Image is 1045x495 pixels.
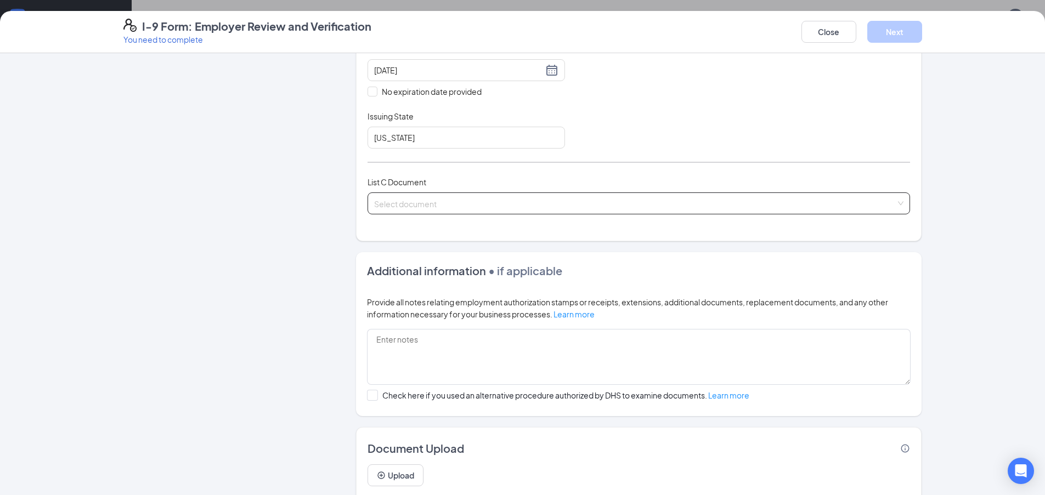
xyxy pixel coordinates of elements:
input: 12/12/2032 [374,64,543,76]
h4: I-9 Form: Employer Review and Verification [142,19,371,34]
svg: FormI9EVerifyIcon [123,19,137,32]
button: UploadPlusCircle [368,464,423,486]
svg: PlusCircle [377,471,386,480]
span: Additional information [367,264,486,277]
div: Open Intercom Messenger [1008,458,1034,484]
button: Next [867,21,922,43]
span: Document Upload [368,441,464,456]
span: Provide all notes relating employment authorization stamps or receipts, extensions, additional do... [367,297,888,319]
div: Check here if you used an alternative procedure authorized by DHS to examine documents. [382,390,749,401]
span: No expiration date provided [377,86,486,98]
span: List C Document [368,177,426,187]
span: Issuing State [368,111,414,122]
a: Learn more [708,390,749,400]
svg: Info [900,443,910,453]
p: You need to complete [123,34,371,45]
span: • if applicable [486,264,562,277]
button: Close [801,21,856,43]
a: Learn more [553,309,595,319]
